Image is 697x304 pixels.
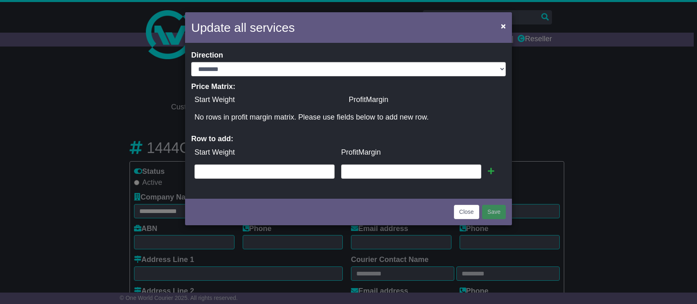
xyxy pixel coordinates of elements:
button: Save [482,205,506,219]
label: Direction [191,51,223,60]
button: Close [454,205,479,219]
span: × [501,21,506,31]
b: Price Matrix: [191,82,235,91]
td: Start Weight [191,144,338,161]
td: Start Weight [191,91,346,109]
button: Close [497,18,510,34]
td: No rows in profit margin matrix. Please use fields below to add new row. [191,109,498,126]
span: Update all services [191,21,295,34]
b: Row to add: [191,135,233,143]
td: ProfitMargin [346,91,498,109]
td: ProfitMargin [338,144,485,161]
